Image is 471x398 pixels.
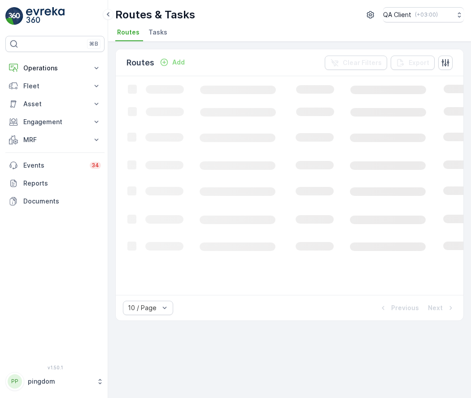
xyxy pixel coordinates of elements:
[409,58,429,67] p: Export
[5,192,105,210] a: Documents
[5,77,105,95] button: Fleet
[126,56,154,69] p: Routes
[23,82,87,91] p: Fleet
[427,303,456,313] button: Next
[5,131,105,149] button: MRF
[28,377,92,386] p: pingdom
[5,365,105,370] span: v 1.50.1
[325,56,387,70] button: Clear Filters
[23,161,84,170] p: Events
[26,7,65,25] img: logo_light-DOdMpM7g.png
[92,162,99,169] p: 34
[5,372,105,391] button: PPpingdom
[428,303,443,312] p: Next
[5,156,105,174] a: Events34
[5,174,105,192] a: Reports
[23,99,87,108] p: Asset
[391,56,435,70] button: Export
[343,58,382,67] p: Clear Filters
[383,7,464,22] button: QA Client(+03:00)
[8,374,22,389] div: PP
[23,135,87,144] p: MRF
[378,303,420,313] button: Previous
[5,59,105,77] button: Operations
[383,10,411,19] p: QA Client
[89,40,98,48] p: ⌘B
[156,57,188,68] button: Add
[172,58,185,67] p: Add
[23,64,87,73] p: Operations
[5,7,23,25] img: logo
[115,8,195,22] p: Routes & Tasks
[23,179,101,188] p: Reports
[391,303,419,312] p: Previous
[415,11,438,18] p: ( +03:00 )
[117,28,140,37] span: Routes
[23,197,101,206] p: Documents
[23,117,87,126] p: Engagement
[148,28,167,37] span: Tasks
[5,95,105,113] button: Asset
[5,113,105,131] button: Engagement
